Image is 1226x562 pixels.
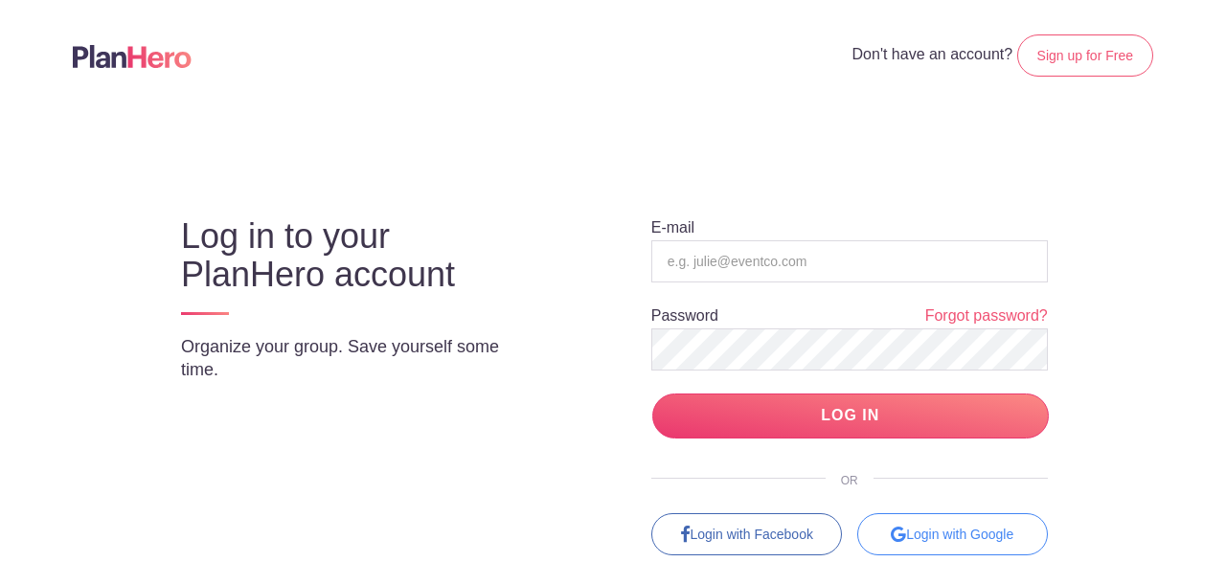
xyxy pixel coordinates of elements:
[852,46,1013,62] span: Don't have an account?
[652,393,1049,438] input: LOG IN
[1017,34,1153,77] a: Sign up for Free
[925,305,1048,327] a: Forgot password?
[181,335,541,381] p: Organize your group. Save yourself some time.
[826,474,874,487] span: OR
[651,220,694,236] label: E-mail
[651,308,718,324] label: Password
[651,240,1048,282] input: e.g. julie@eventco.com
[651,513,842,555] a: Login with Facebook
[73,45,192,68] img: Logo main planhero
[857,513,1048,555] div: Login with Google
[181,217,541,294] h3: Log in to your PlanHero account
